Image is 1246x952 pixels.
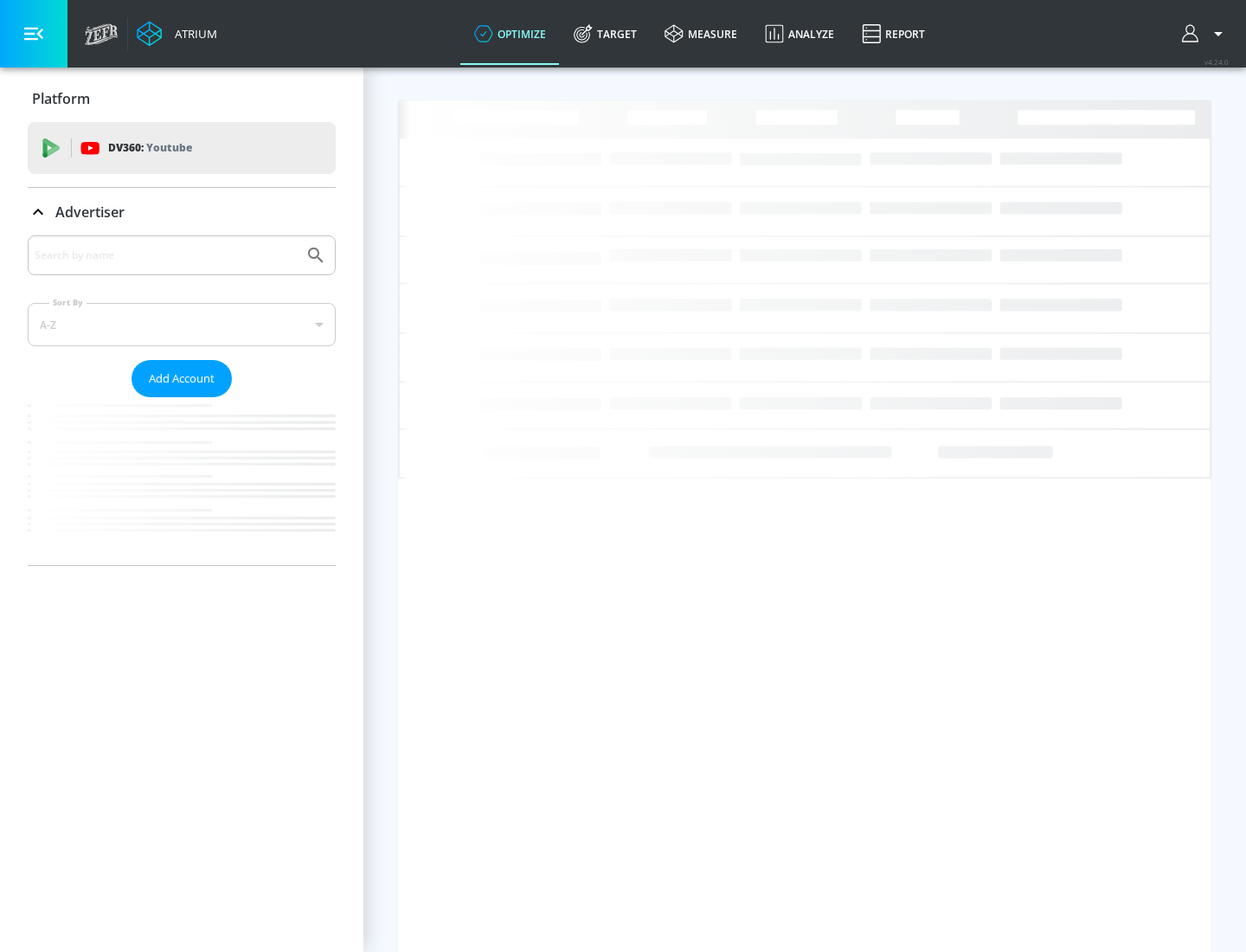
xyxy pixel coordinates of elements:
button: Add Account [132,360,232,397]
span: Add Account [149,369,215,389]
a: Analyze [751,3,848,65]
div: Atrium [168,26,217,42]
input: Search by name [35,244,297,267]
p: Advertiser [55,203,125,222]
a: measure [651,3,751,65]
p: DV360: [108,138,192,158]
a: optimize [460,3,560,65]
label: Sort By [49,297,87,308]
p: Youtube [146,138,192,157]
div: Platform [28,74,336,123]
div: A-Z [28,303,336,346]
nav: list of Advertiser [28,397,336,565]
a: Report [848,3,939,65]
a: Target [560,3,651,65]
a: Atrium [137,21,217,47]
div: DV360: Youtube [28,122,336,174]
span: v 4.24.0 [1204,57,1229,67]
p: Platform [32,89,90,108]
div: Advertiser [28,188,336,236]
div: Advertiser [28,235,336,565]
